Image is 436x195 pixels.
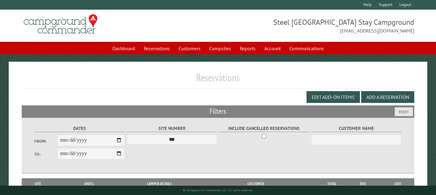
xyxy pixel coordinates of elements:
[311,125,402,132] label: Customer Name
[219,125,309,132] label: Include Cancelled Reservations
[286,42,328,54] a: Communications
[127,125,217,132] label: Site Number
[183,188,253,192] small: © Campground Commander LLC. All rights reserved.
[109,42,139,54] a: Dashboard
[261,42,284,54] a: Account
[395,107,413,116] button: Reset
[22,72,414,89] h1: Reservations
[34,151,57,157] label: To:
[34,138,57,144] label: From:
[140,42,174,54] a: Reservations
[382,178,414,189] th: Edit
[52,178,127,189] th: Dates
[22,105,414,117] h2: Filters
[307,91,360,103] button: Edit Add-on Items
[236,42,259,54] a: Reports
[22,12,99,36] img: Campground Commander
[361,91,414,103] button: Add a Reservation
[175,42,204,54] a: Customers
[25,178,51,189] th: Site
[127,178,192,189] th: Camper Details
[218,17,414,34] span: Steel [GEOGRAPHIC_DATA] Stay Campground [EMAIL_ADDRESS][DOMAIN_NAME]
[192,178,320,189] th: Customer
[34,125,125,132] label: Dates
[206,42,235,54] a: Campsites
[320,178,344,189] th: Total
[344,178,382,189] th: Due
